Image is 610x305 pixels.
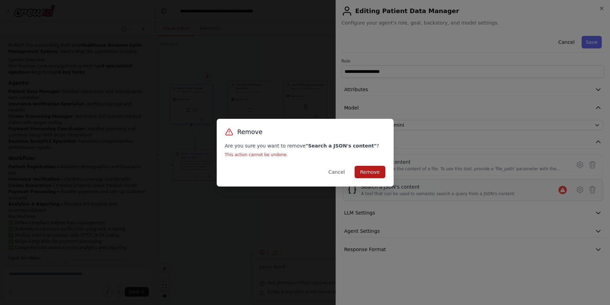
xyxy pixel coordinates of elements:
[225,142,385,149] p: Are you sure you want to remove ?
[355,166,385,178] button: Remove
[306,143,376,149] strong: " Search a JSON's content "
[323,166,350,178] button: Cancel
[225,152,385,158] p: This action cannot be undone.
[237,127,263,137] h3: Remove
